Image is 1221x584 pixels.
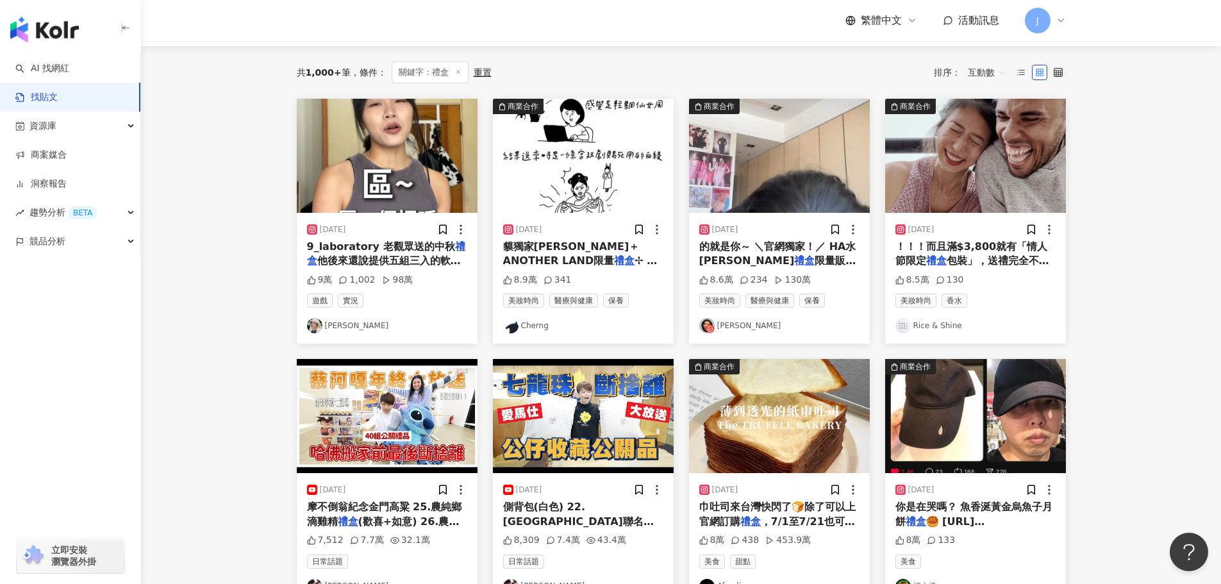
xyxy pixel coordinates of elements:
[29,112,56,140] span: 資源庫
[900,360,931,373] div: 商業合作
[689,99,870,213] div: post-image商業合作
[320,224,346,235] div: [DATE]
[17,538,124,573] a: chrome extension立即安裝 瀏覽器外掛
[895,274,929,287] div: 8.5萬
[307,274,333,287] div: 9萬
[958,14,999,26] span: 活動訊息
[926,254,947,267] mark: 禮盒
[15,91,58,104] a: 找貼文
[544,274,572,287] div: 341
[689,99,870,213] img: post-image
[474,67,492,78] div: 重置
[699,294,740,308] span: 美妝時尚
[320,485,346,496] div: [DATE]
[307,515,460,542] span: (歡喜+如意) 26.農純鄉滴雞精禮
[712,485,738,496] div: [DATE]
[908,485,934,496] div: [DATE]
[731,534,759,547] div: 438
[68,206,97,219] div: BETA
[307,318,467,333] a: KOL Avatar[PERSON_NAME]
[704,100,735,113] div: 商業合作
[704,360,735,373] div: 商業合作
[307,254,461,281] span: 他後來還說提供五組三入的軟餅乾 讓
[586,534,626,547] div: 43.4萬
[15,208,24,217] span: rise
[699,240,856,267] span: 的就是你～ ＼官網獨家！／ HA水[PERSON_NAME]
[1036,13,1038,28] span: J
[503,274,537,287] div: 8.9萬
[861,13,902,28] span: 繁體中文
[774,274,811,287] div: 130萬
[885,99,1066,213] div: post-image商業合作
[895,254,1049,281] span: 包裝」，送禮完全不用動腦啊啊啊。 -
[516,485,542,496] div: [DATE]
[740,274,768,287] div: 234
[503,555,544,569] span: 日常話題
[307,294,333,308] span: 遊戲
[503,501,654,527] span: 側背包(白色) 22.[GEOGRAPHIC_DATA]聯名
[503,534,540,547] div: 8,309
[493,99,674,213] div: post-image商業合作
[351,67,386,78] span: 條件 ：
[15,149,67,162] a: 商案媒合
[29,198,97,227] span: 趨勢分析
[689,359,870,473] div: post-image商業合作
[338,294,363,308] span: 實況
[392,62,469,83] span: 關鍵字：禮盒
[936,274,964,287] div: 130
[382,274,413,287] div: 98萬
[307,240,455,253] span: 9_laboratory 老觀眾送的中秋
[794,254,815,267] mark: 禮盒
[503,240,640,267] span: 貘獨家[PERSON_NAME]＋ANOTHER LAND限量
[765,534,811,547] div: 453.9萬
[895,534,921,547] div: 8萬
[10,17,79,42] img: logo
[15,62,69,75] a: searchAI 找網紅
[895,318,911,333] img: KOL Avatar
[699,318,860,333] a: KOL Avatar[PERSON_NAME]
[885,359,1066,473] div: post-image商業合作
[712,224,738,235] div: [DATE]
[908,224,934,235] div: [DATE]
[1170,533,1208,571] iframe: Help Scout Beacon - Open
[885,359,1066,473] img: post-image
[350,534,384,547] div: 7.7萬
[516,224,542,235] div: [DATE]
[699,318,715,333] img: KOL Avatar
[968,62,1006,83] span: 互動數
[895,240,1048,267] span: ！！！而且滿$3,800就有「情人節限定
[546,534,580,547] div: 7.4萬
[493,359,674,473] img: post-image
[699,534,725,547] div: 8萬
[740,515,761,528] mark: 禮盒
[895,318,1056,333] a: KOL AvatarRice & Shine
[730,555,756,569] span: 甜點
[927,534,955,547] div: 133
[689,359,870,473] img: post-image
[51,544,96,567] span: 立即安裝 瀏覽器外掛
[390,534,430,547] div: 32.1萬
[338,274,375,287] div: 1,002
[895,501,1053,527] span: 你是在哭嗎？ 魚香涎黃金烏魚子月餅
[549,294,598,308] span: 醫療與健康
[885,99,1066,213] img: post-image
[699,515,855,542] span: ，7/1至7/21也可以到晶華的二樓
[942,294,967,308] span: 香水
[503,294,544,308] span: 美妝時尚
[906,515,926,528] mark: 禮盒
[895,555,921,569] span: 美食
[503,318,663,333] a: KOL AvatarCherng
[699,274,733,287] div: 8.6萬
[29,227,65,256] span: 競品分析
[699,555,725,569] span: 美食
[699,501,856,527] span: 巾吐司來台灣快閃了🍞除了可以上官網訂購
[934,62,1013,83] div: 排序：
[614,254,635,267] mark: 禮盒
[745,294,794,308] span: 醫療與健康
[307,318,322,333] img: KOL Avatar
[297,99,478,213] img: post-image
[297,67,351,78] div: 共 筆
[297,359,478,473] img: post-image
